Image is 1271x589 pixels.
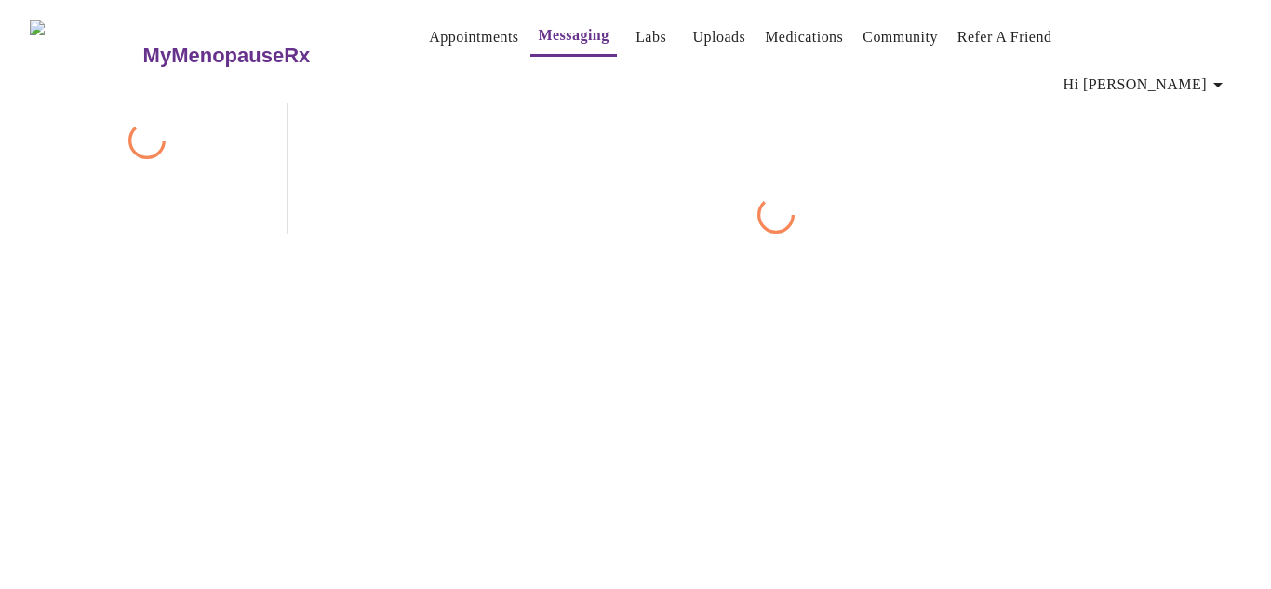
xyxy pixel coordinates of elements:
button: Messaging [530,17,616,57]
button: Community [855,19,945,56]
a: Community [863,24,938,50]
a: Messaging [538,22,609,48]
a: Labs [635,24,666,50]
h3: MyMenopauseRx [143,44,311,68]
button: Medications [757,19,850,56]
a: Appointments [429,24,518,50]
button: Uploads [686,19,754,56]
img: MyMenopauseRx Logo [30,20,140,90]
button: Labs [622,19,681,56]
a: Uploads [693,24,746,50]
button: Hi [PERSON_NAME] [1056,66,1237,103]
span: Hi [PERSON_NAME] [1064,72,1229,98]
a: MyMenopauseRx [140,23,384,88]
button: Refer a Friend [950,19,1060,56]
a: Refer a Friend [957,24,1052,50]
a: Medications [765,24,843,50]
button: Appointments [421,19,526,56]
